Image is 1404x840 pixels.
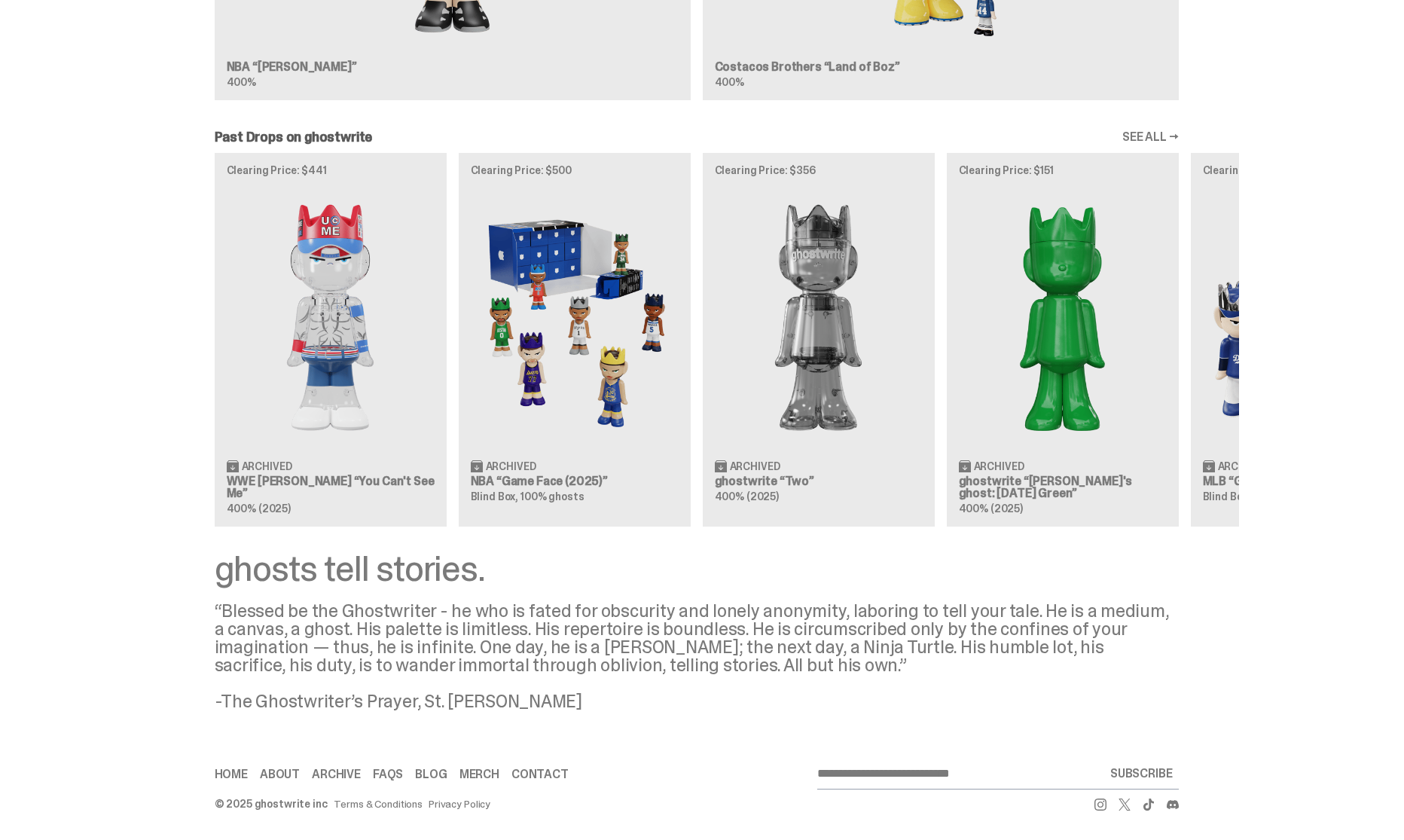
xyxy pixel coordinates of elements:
[415,768,447,780] a: Blog
[227,61,679,73] h3: NBA “[PERSON_NAME]”
[730,461,780,472] span: Archived
[486,461,536,472] span: Archived
[959,188,1167,447] img: Schrödinger's ghost: Sunday Green
[429,799,490,809] a: Privacy Policy
[215,799,328,809] div: © 2025 ghostwrite inc
[215,551,1179,587] div: ghosts tell stories.
[227,188,435,447] img: You Can't See Me
[715,165,923,176] p: Clearing Price: $356
[1218,461,1268,472] span: Archived
[715,75,744,89] span: 400%
[459,768,499,780] a: Merch
[227,75,256,89] span: 400%
[215,602,1179,710] div: “Blessed be the Ghostwriter - he who is fated for obscurity and lonely anonymity, laboring to tel...
[227,502,291,515] span: 400% (2025)
[1122,131,1179,143] a: SEE ALL →
[715,490,779,503] span: 400% (2025)
[215,768,248,780] a: Home
[959,502,1023,515] span: 400% (2025)
[242,461,292,472] span: Archived
[715,475,923,487] h3: ghostwrite “Two”
[511,768,569,780] a: Contact
[974,461,1024,472] span: Archived
[373,768,403,780] a: FAQs
[334,799,423,809] a: Terms & Conditions
[227,475,435,499] h3: WWE [PERSON_NAME] “You Can't See Me”
[959,475,1167,499] h3: ghostwrite “[PERSON_NAME]'s ghost: [DATE] Green”
[703,153,935,527] a: Clearing Price: $356 Two Archived
[260,768,300,780] a: About
[715,188,923,447] img: Two
[459,153,691,527] a: Clearing Price: $500 Game Face (2025) Archived
[715,61,1167,73] h3: Costacos Brothers “Land of Boz”
[471,490,519,503] span: Blind Box,
[520,490,584,503] span: 100% ghosts
[471,165,679,176] p: Clearing Price: $500
[471,188,679,447] img: Game Face (2025)
[1203,490,1251,503] span: Blind Box,
[1104,759,1179,789] button: SUBSCRIBE
[215,130,373,144] h2: Past Drops on ghostwrite
[227,165,435,176] p: Clearing Price: $441
[947,153,1179,527] a: Clearing Price: $151 Schrödinger's ghost: Sunday Green Archived
[959,165,1167,176] p: Clearing Price: $151
[215,153,447,527] a: Clearing Price: $441 You Can't See Me Archived
[471,475,679,487] h3: NBA “Game Face (2025)”
[312,768,361,780] a: Archive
